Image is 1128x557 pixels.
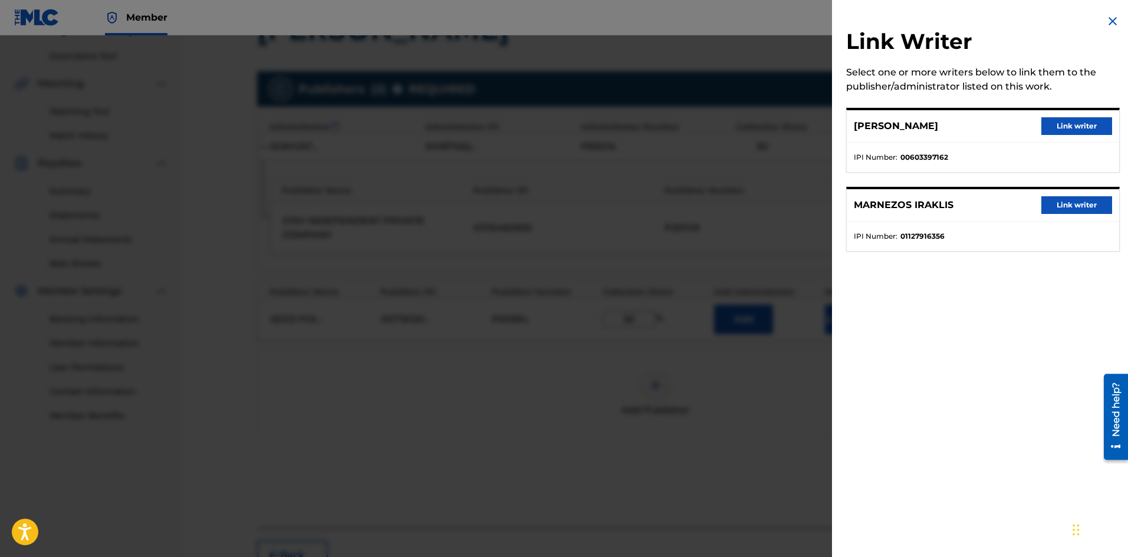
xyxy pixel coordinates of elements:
button: Link writer [1041,196,1112,214]
p: [PERSON_NAME] [854,119,938,133]
div: Select one or more writers below to link them to the publisher/administrator listed on this work. [846,65,1120,94]
div: Μεταφορά [1073,512,1080,548]
p: MARNEZOS IRAKLIS [854,198,953,212]
h2: Link Writer [846,28,1120,58]
iframe: Resource Center [1095,370,1128,464]
div: Widget συνομιλίας [1069,500,1128,557]
span: Member [126,11,167,24]
strong: 01127916356 [900,231,945,242]
img: Top Rightsholder [105,11,119,25]
strong: 00603397162 [900,152,948,163]
img: MLC Logo [14,9,60,26]
span: IPI Number : [854,152,897,163]
button: Link writer [1041,117,1112,135]
iframe: Chat Widget [1069,500,1128,557]
span: IPI Number : [854,231,897,242]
